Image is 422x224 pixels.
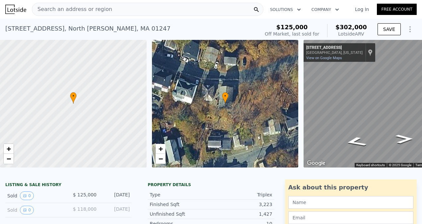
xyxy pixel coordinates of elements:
[150,201,211,208] div: Finished Sqft
[156,144,166,154] a: Zoom in
[102,206,130,214] div: [DATE]
[5,182,132,189] div: LISTING & SALE HISTORY
[347,6,377,13] a: Log In
[32,5,112,13] span: Search an address or region
[378,23,401,35] button: SAVE
[211,191,272,198] div: Triplex
[5,5,26,14] img: Lotside
[276,24,308,31] span: $125,000
[288,196,413,209] input: Name
[7,155,11,163] span: −
[70,93,77,99] span: •
[335,31,367,37] div: Lotside ARV
[150,211,211,217] div: Unfinished Sqft
[7,191,63,200] div: Sold
[305,159,327,168] img: Google
[222,92,229,104] div: •
[102,191,130,200] div: [DATE]
[150,191,211,198] div: Type
[158,155,163,163] span: −
[388,132,421,146] path: Go West, E Main St
[356,163,385,168] button: Keyboard shortcuts
[211,201,272,208] div: 3,223
[70,92,77,104] div: •
[20,191,34,200] button: View historical data
[5,24,171,33] div: [STREET_ADDRESS] , North [PERSON_NAME] , MA 01247
[403,23,417,36] button: Show Options
[389,163,411,167] span: © 2025 Google
[4,154,14,164] a: Zoom out
[377,4,417,15] a: Free Account
[288,183,413,192] div: Ask about this property
[306,56,342,60] a: View on Google Maps
[73,192,97,197] span: $ 125,000
[306,4,344,16] button: Company
[7,206,63,214] div: Sold
[336,134,376,149] path: Go East, E Main St
[306,45,363,51] div: [STREET_ADDRESS]
[368,49,373,56] a: Show location on map
[20,206,34,214] button: View historical data
[4,144,14,154] a: Zoom in
[306,51,363,55] div: [GEOGRAPHIC_DATA], [US_STATE]
[265,4,306,16] button: Solutions
[148,182,274,187] div: Property details
[156,154,166,164] a: Zoom out
[73,206,97,212] span: $ 118,000
[265,31,319,37] div: Off Market, last sold for
[7,145,11,153] span: +
[305,159,327,168] a: Open this area in Google Maps (opens a new window)
[288,211,413,224] input: Email
[222,93,229,99] span: •
[211,211,272,217] div: 1,427
[158,145,163,153] span: +
[335,24,367,31] span: $302,000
